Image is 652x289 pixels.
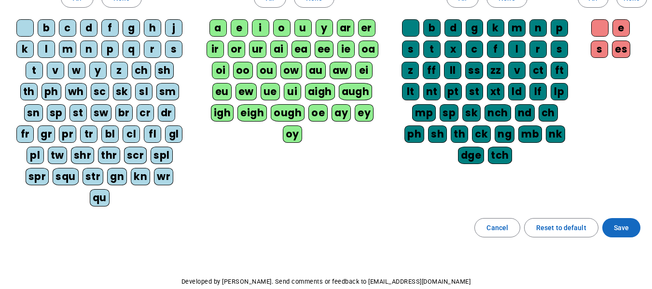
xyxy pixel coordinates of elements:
div: sm [156,83,179,100]
div: t [26,62,43,79]
div: igh [211,104,234,122]
div: ee [315,41,333,58]
div: s [591,41,608,58]
div: xt [487,83,504,100]
div: sp [47,104,66,122]
div: nk [546,125,565,143]
div: ea [291,41,311,58]
button: Reset to default [524,218,598,237]
div: b [38,19,55,37]
div: d [444,19,462,37]
div: fl [144,125,161,143]
div: ft [551,62,568,79]
div: eigh [237,104,267,122]
div: sw [91,104,111,122]
div: cl [123,125,140,143]
div: e [231,19,248,37]
div: es [612,41,630,58]
div: p [101,41,119,58]
button: Cancel [474,218,520,237]
div: oa [359,41,378,58]
div: ph [404,125,424,143]
div: sk [462,104,481,122]
div: ck [472,125,491,143]
div: z [111,62,128,79]
div: qu [90,189,110,206]
div: wh [65,83,87,100]
div: ie [337,41,355,58]
div: u [294,19,312,37]
div: r [144,41,161,58]
div: aigh [305,83,335,100]
div: ue [261,83,280,100]
div: dr [158,104,175,122]
div: ph [42,83,61,100]
div: tw [48,147,67,164]
div: ir [207,41,224,58]
div: mp [412,104,436,122]
div: i [252,19,269,37]
div: dge [458,147,485,164]
div: er [358,19,375,37]
div: d [80,19,97,37]
div: pt [444,83,462,100]
div: ew [236,83,257,100]
div: oe [308,104,328,122]
div: y [316,19,333,37]
div: f [487,41,504,58]
div: wr [154,168,173,185]
div: l [508,41,526,58]
div: ou [257,62,277,79]
span: Reset to default [536,222,586,234]
div: spr [26,168,49,185]
div: nch [485,104,511,122]
div: x [444,41,462,58]
div: nt [423,83,441,100]
div: ui [284,83,301,100]
button: Save [602,218,640,237]
div: n [529,19,547,37]
div: st [466,83,483,100]
div: gl [165,125,182,143]
div: k [16,41,34,58]
div: kn [131,168,150,185]
div: ng [495,125,514,143]
div: thr [98,147,120,164]
div: g [123,19,140,37]
div: fr [16,125,34,143]
div: ll [444,62,461,79]
div: m [59,41,76,58]
div: ch [132,62,151,79]
div: squ [53,168,79,185]
div: sn [24,104,43,122]
div: ough [271,104,305,122]
div: sh [155,62,174,79]
div: aw [330,62,351,79]
div: str [83,168,104,185]
div: shr [71,147,95,164]
div: sk [113,83,131,100]
div: j [165,19,182,37]
div: s [165,41,182,58]
div: mb [518,125,542,143]
div: th [451,125,468,143]
div: pr [59,125,76,143]
div: ld [508,83,526,100]
div: sp [440,104,458,122]
div: o [273,19,291,37]
div: lf [529,83,547,100]
div: cr [137,104,154,122]
div: g [466,19,483,37]
div: y [89,62,107,79]
div: ff [423,62,440,79]
div: b [423,19,441,37]
div: s [402,41,419,58]
div: ow [280,62,302,79]
div: k [487,19,504,37]
div: c [59,19,76,37]
div: or [228,41,245,58]
div: sh [428,125,447,143]
div: ar [337,19,354,37]
div: ss [465,62,483,79]
div: n [80,41,97,58]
